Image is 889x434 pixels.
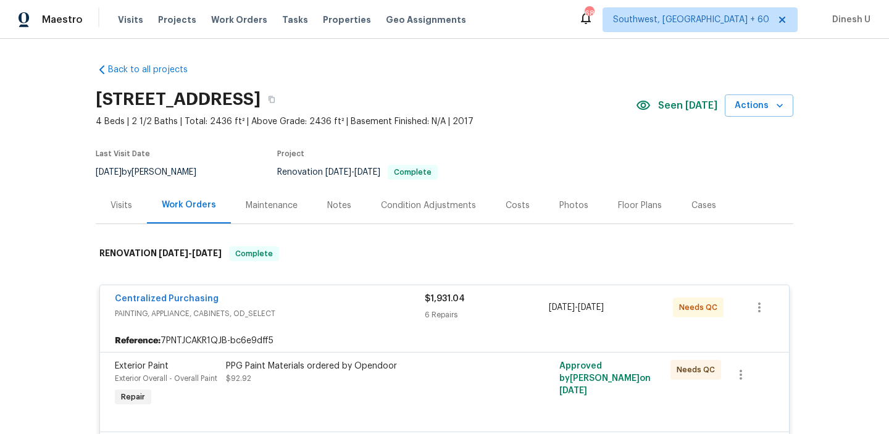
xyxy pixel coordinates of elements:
[323,14,371,26] span: Properties
[425,309,549,321] div: 6 Repairs
[725,94,793,117] button: Actions
[578,303,604,312] span: [DATE]
[116,391,150,403] span: Repair
[230,248,278,260] span: Complete
[115,375,217,382] span: Exterior Overall - Overall Paint
[159,249,188,257] span: [DATE]
[559,199,588,212] div: Photos
[327,199,351,212] div: Notes
[585,7,593,20] div: 685
[827,14,870,26] span: Dinesh U
[115,294,219,303] a: Centralized Purchasing
[325,168,380,177] span: -
[261,88,283,111] button: Copy Address
[115,307,425,320] span: PAINTING, APPLIANCE, CABINETS, OD_SELECT
[96,165,211,180] div: by [PERSON_NAME]
[506,199,530,212] div: Costs
[425,294,465,303] span: $1,931.04
[381,199,476,212] div: Condition Adjustments
[100,330,789,352] div: 7PNTJCAKR1QJB-bc6e9dff5
[559,386,587,395] span: [DATE]
[96,64,214,76] a: Back to all projects
[226,375,251,382] span: $92.92
[226,360,496,372] div: PPG Paint Materials ordered by Opendoor
[549,301,604,314] span: -
[389,169,436,176] span: Complete
[159,249,222,257] span: -
[613,14,769,26] span: Southwest, [GEOGRAPHIC_DATA] + 60
[677,364,720,376] span: Needs QC
[96,150,150,157] span: Last Visit Date
[277,168,438,177] span: Renovation
[42,14,83,26] span: Maestro
[158,14,196,26] span: Projects
[282,15,308,24] span: Tasks
[118,14,143,26] span: Visits
[559,362,651,395] span: Approved by [PERSON_NAME] on
[386,14,466,26] span: Geo Assignments
[735,98,783,114] span: Actions
[96,234,793,273] div: RENOVATION [DATE]-[DATE]Complete
[162,199,216,211] div: Work Orders
[111,199,132,212] div: Visits
[549,303,575,312] span: [DATE]
[277,150,304,157] span: Project
[325,168,351,177] span: [DATE]
[96,93,261,106] h2: [STREET_ADDRESS]
[115,362,169,370] span: Exterior Paint
[115,335,161,347] b: Reference:
[691,199,716,212] div: Cases
[99,246,222,261] h6: RENOVATION
[96,115,636,128] span: 4 Beds | 2 1/2 Baths | Total: 2436 ft² | Above Grade: 2436 ft² | Basement Finished: N/A | 2017
[246,199,298,212] div: Maintenance
[618,199,662,212] div: Floor Plans
[211,14,267,26] span: Work Orders
[192,249,222,257] span: [DATE]
[96,168,122,177] span: [DATE]
[354,168,380,177] span: [DATE]
[658,99,717,112] span: Seen [DATE]
[679,301,722,314] span: Needs QC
